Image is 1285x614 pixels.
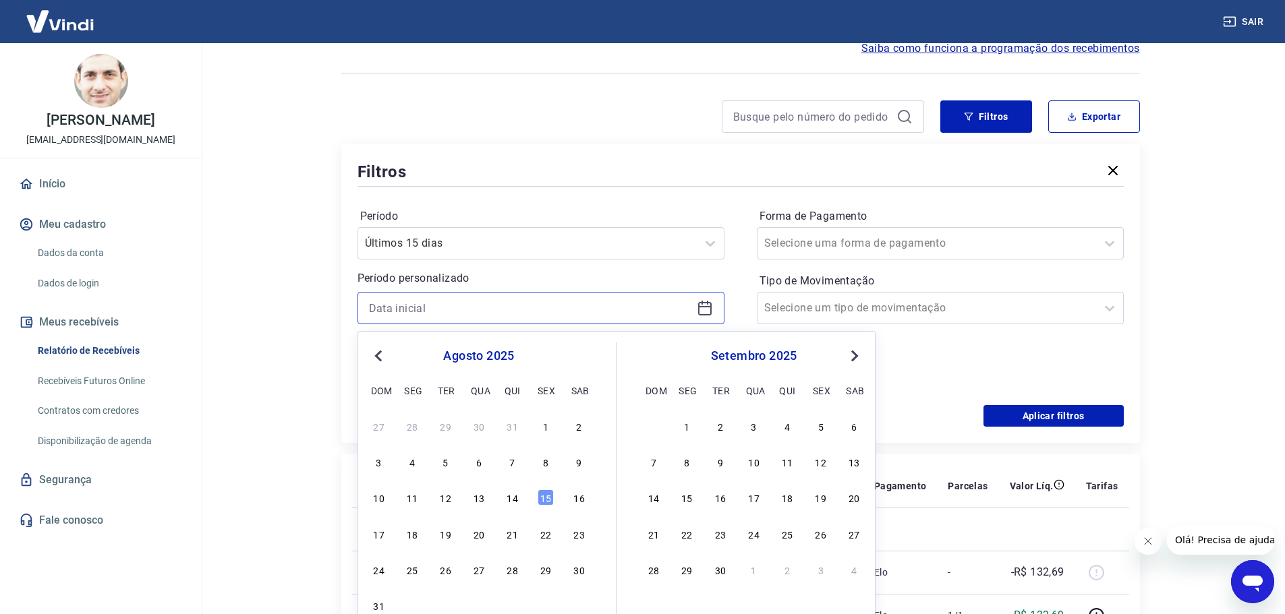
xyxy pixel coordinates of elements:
[505,382,521,398] div: qui
[746,526,762,542] div: Choose quarta-feira, 24 de setembro de 2025
[438,526,454,542] div: Choose terça-feira, 19 de agosto de 2025
[746,454,762,470] div: Choose quarta-feira, 10 de setembro de 2025
[644,348,864,364] div: setembro 2025
[471,382,487,398] div: qua
[646,454,662,470] div: Choose domingo, 7 de setembro de 2025
[712,489,729,505] div: Choose terça-feira, 16 de setembro de 2025
[471,597,487,613] div: Choose quarta-feira, 3 de setembro de 2025
[26,133,175,147] p: [EMAIL_ADDRESS][DOMAIN_NAME]
[1011,564,1064,580] p: -R$ 132,69
[32,427,185,455] a: Disponibilização de agenda
[779,418,795,434] div: Choose quinta-feira, 4 de setembro de 2025
[712,382,729,398] div: ter
[74,54,128,108] img: 1d029015-0130-407d-a71e-1716c22ba047.jpeg
[1220,9,1269,34] button: Sair
[874,479,927,493] p: Pagamento
[746,418,762,434] div: Choose quarta-feira, 3 de setembro de 2025
[712,526,729,542] div: Choose terça-feira, 23 de setembro de 2025
[948,479,988,493] p: Parcelas
[1135,528,1162,555] iframe: Fechar mensagem
[679,454,695,470] div: Choose segunda-feira, 8 de setembro de 2025
[471,418,487,434] div: Choose quarta-feira, 30 de julho de 2025
[1048,100,1140,133] button: Exportar
[438,597,454,613] div: Choose terça-feira, 2 de setembro de 2025
[646,489,662,505] div: Choose domingo, 14 de setembro de 2025
[471,454,487,470] div: Choose quarta-feira, 6 de agosto de 2025
[505,489,521,505] div: Choose quinta-feira, 14 de agosto de 2025
[712,454,729,470] div: Choose terça-feira, 9 de setembro de 2025
[505,597,521,613] div: Choose quinta-feira, 4 de setembro de 2025
[813,454,829,470] div: Choose sexta-feira, 12 de setembro de 2025
[846,526,862,542] div: Choose sábado, 27 de setembro de 2025
[32,367,185,395] a: Recebíveis Futuros Online
[813,489,829,505] div: Choose sexta-feira, 19 de setembro de 2025
[779,454,795,470] div: Choose quinta-feira, 11 de setembro de 2025
[846,561,862,578] div: Choose sábado, 4 de outubro de 2025
[861,40,1140,57] a: Saiba como funciona a programação dos recebimentos
[983,405,1124,427] button: Aplicar filtros
[404,526,420,542] div: Choose segunda-feira, 18 de agosto de 2025
[505,526,521,542] div: Choose quinta-feira, 21 de agosto de 2025
[8,9,113,20] span: Olá! Precisa de ajuda?
[679,489,695,505] div: Choose segunda-feira, 15 de setembro de 2025
[438,561,454,578] div: Choose terça-feira, 26 de agosto de 2025
[404,382,420,398] div: seg
[571,382,588,398] div: sab
[760,208,1121,224] label: Forma de Pagamento
[404,489,420,505] div: Choose segunda-feira, 11 de agosto de 2025
[404,597,420,613] div: Choose segunda-feira, 1 de setembro de 2025
[760,273,1121,289] label: Tipo de Movimentação
[32,270,185,297] a: Dados de login
[371,454,387,470] div: Choose domingo, 3 de agosto de 2025
[471,561,487,578] div: Choose quarta-feira, 27 de agosto de 2025
[47,113,154,127] p: [PERSON_NAME]
[369,348,589,364] div: agosto 2025
[779,561,795,578] div: Choose quinta-feira, 2 de outubro de 2025
[16,169,185,199] a: Início
[679,418,695,434] div: Choose segunda-feira, 1 de setembro de 2025
[32,397,185,425] a: Contratos com credores
[779,526,795,542] div: Choose quinta-feira, 25 de setembro de 2025
[404,561,420,578] div: Choose segunda-feira, 25 de agosto de 2025
[32,239,185,267] a: Dados da conta
[679,526,695,542] div: Choose segunda-feira, 22 de setembro de 2025
[471,489,487,505] div: Choose quarta-feira, 13 de agosto de 2025
[505,454,521,470] div: Choose quinta-feira, 7 de agosto de 2025
[371,418,387,434] div: Choose domingo, 27 de julho de 2025
[1167,525,1274,555] iframe: Mensagem da empresa
[16,465,185,495] a: Segurança
[813,418,829,434] div: Choose sexta-feira, 5 de setembro de 2025
[358,270,724,286] p: Período personalizado
[16,505,185,535] a: Fale conosco
[16,210,185,239] button: Meu cadastro
[679,382,695,398] div: seg
[746,561,762,578] div: Choose quarta-feira, 1 de outubro de 2025
[746,382,762,398] div: qua
[1231,560,1274,603] iframe: Botão para abrir a janela de mensagens
[646,561,662,578] div: Choose domingo, 28 de setembro de 2025
[371,561,387,578] div: Choose domingo, 24 de agosto de 2025
[538,489,554,505] div: Choose sexta-feira, 15 de agosto de 2025
[779,489,795,505] div: Choose quinta-feira, 18 de setembro de 2025
[571,418,588,434] div: Choose sábado, 2 de agosto de 2025
[32,337,185,365] a: Relatório de Recebíveis
[369,298,691,318] input: Data inicial
[846,454,862,470] div: Choose sábado, 13 de setembro de 2025
[438,489,454,505] div: Choose terça-feira, 12 de agosto de 2025
[505,561,521,578] div: Choose quinta-feira, 28 de agosto de 2025
[948,565,988,579] p: -
[846,382,862,398] div: sab
[404,418,420,434] div: Choose segunda-feira, 28 de julho de 2025
[538,418,554,434] div: Choose sexta-feira, 1 de agosto de 2025
[813,561,829,578] div: Choose sexta-feira, 3 de outubro de 2025
[404,454,420,470] div: Choose segunda-feira, 4 de agosto de 2025
[538,561,554,578] div: Choose sexta-feira, 29 de agosto de 2025
[360,208,722,224] label: Período
[712,418,729,434] div: Choose terça-feira, 2 de setembro de 2025
[571,597,588,613] div: Choose sábado, 6 de setembro de 2025
[779,382,795,398] div: qui
[438,382,454,398] div: ter
[813,526,829,542] div: Choose sexta-feira, 26 de setembro de 2025
[538,454,554,470] div: Choose sexta-feira, 8 de agosto de 2025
